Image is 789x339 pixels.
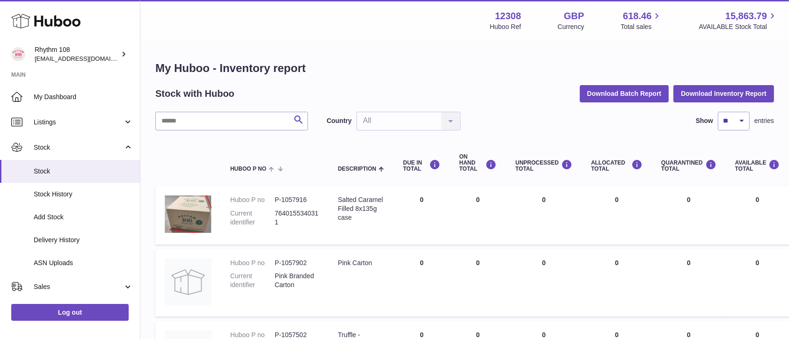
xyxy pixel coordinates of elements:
span: 0 [687,196,691,203]
dd: P-1057916 [275,195,319,204]
div: ON HAND Total [459,154,497,173]
span: Delivery History [34,236,133,245]
td: 0 [506,249,582,317]
span: Huboo P no [230,166,266,172]
span: Stock History [34,190,133,199]
span: Listings [34,118,123,127]
span: ASN Uploads [34,259,133,267]
div: Rhythm 108 [35,45,119,63]
dd: Pink Branded Carton [275,272,319,289]
td: 0 [582,249,652,317]
div: Currency [558,22,584,31]
img: product image [165,195,212,233]
td: 0 [450,186,506,244]
label: Country [327,116,352,125]
img: orders@rhythm108.com [11,47,25,61]
strong: GBP [564,10,584,22]
td: 0 [506,186,582,244]
span: My Dashboard [34,93,133,101]
div: ALLOCATED Total [591,159,643,172]
span: 0 [687,331,691,339]
h2: Stock with Huboo [155,87,234,100]
a: Log out [11,304,129,321]
span: [EMAIL_ADDRESS][DOMAIN_NAME] [35,55,138,62]
span: 618.46 [623,10,651,22]
span: entries [754,116,774,125]
h1: My Huboo - Inventory report [155,61,774,76]
div: QUARANTINED Total [661,159,716,172]
td: 0 [394,186,450,244]
img: product image [165,259,212,305]
span: Add Stock [34,213,133,222]
td: 0 [582,186,652,244]
span: Total sales [621,22,662,31]
td: 0 [394,249,450,317]
dd: 7640155340311 [275,209,319,227]
span: Stock [34,167,133,176]
label: Show [696,116,713,125]
span: Description [338,166,376,172]
div: Salted Caramel Filled 8x135g case [338,195,384,222]
div: Pink Carton [338,259,384,267]
span: 0 [687,259,691,267]
dt: Huboo P no [230,195,275,204]
td: 0 [450,249,506,317]
button: Download Batch Report [580,85,669,102]
span: Sales [34,282,123,291]
a: 15,863.79 AVAILABLE Stock Total [699,10,778,31]
a: 618.46 Total sales [621,10,662,31]
dt: Huboo P no [230,259,275,267]
span: AVAILABLE Stock Total [699,22,778,31]
button: Download Inventory Report [673,85,774,102]
dt: Current identifier [230,272,275,289]
span: Stock [34,143,123,152]
span: 15,863.79 [725,10,767,22]
div: UNPROCESSED Total [515,159,572,172]
dd: P-1057902 [275,259,319,267]
div: Huboo Ref [490,22,521,31]
strong: 12308 [495,10,521,22]
div: DUE IN TOTAL [403,159,440,172]
div: AVAILABLE Total [735,159,780,172]
dt: Current identifier [230,209,275,227]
